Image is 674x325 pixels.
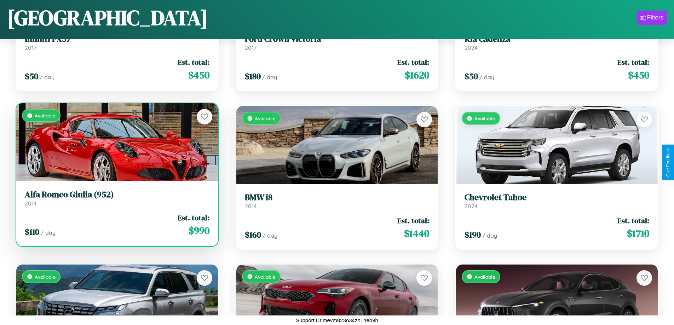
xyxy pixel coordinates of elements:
[255,115,276,121] span: Available
[25,34,209,51] a: Infiniti FX372017
[617,57,649,67] span: Est. total:
[637,11,667,25] button: Filters
[7,3,208,32] h1: [GEOGRAPHIC_DATA]
[617,215,649,226] span: Est. total:
[482,232,497,239] span: / day
[405,68,429,82] span: $ 1620
[465,192,649,210] a: Chevrolet Tahoe2024
[474,274,495,280] span: Available
[245,34,430,44] h3: Ford Crown Victoria
[465,44,478,51] span: 2024
[397,215,429,226] span: Est. total:
[666,148,670,177] div: Give Feedback
[465,70,478,82] span: $ 50
[188,68,209,82] span: $ 450
[465,192,649,203] h3: Chevrolet Tahoe
[25,226,39,238] span: $ 110
[627,226,649,240] span: $ 1710
[35,112,56,118] span: Available
[245,229,261,240] span: $ 160
[40,74,54,81] span: / day
[245,44,257,51] span: 2017
[178,213,209,223] span: Est. total:
[404,226,429,240] span: $ 1440
[178,57,209,67] span: Est. total:
[397,57,429,67] span: Est. total:
[41,229,56,236] span: / day
[25,190,209,207] a: Alfa Romeo Giulia (952)2014
[628,68,649,82] span: $ 450
[25,34,209,44] h3: Infiniti FX37
[647,14,663,21] div: Filters
[262,74,277,81] span: / day
[245,70,261,82] span: $ 180
[245,192,430,203] h3: BMW i8
[474,115,495,121] span: Available
[245,203,257,210] span: 2014
[296,315,378,325] p: Support ID: mevm823o34zh1neb9h
[25,200,37,207] span: 2014
[189,224,209,238] span: $ 990
[25,70,38,82] span: $ 50
[465,34,649,51] a: Kia Cadenza2024
[465,229,481,240] span: $ 190
[255,274,276,280] span: Available
[479,74,494,81] span: / day
[25,190,209,200] h3: Alfa Romeo Giulia (952)
[245,34,430,51] a: Ford Crown Victoria2017
[465,203,478,210] span: 2024
[263,232,277,239] span: / day
[465,34,649,44] h3: Kia Cadenza
[245,192,430,210] a: BMW i82014
[25,44,36,51] span: 2017
[35,274,56,280] span: Available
